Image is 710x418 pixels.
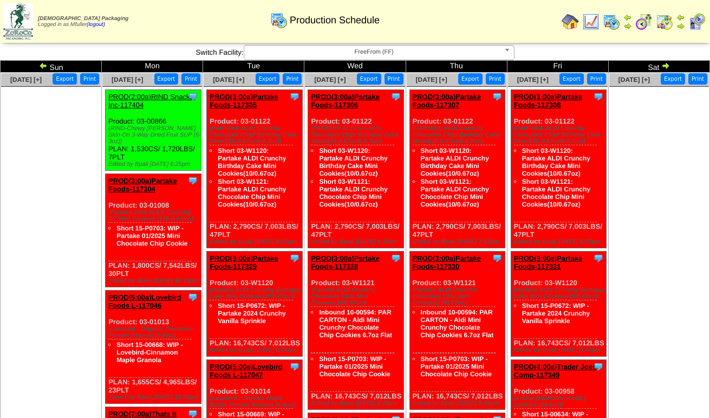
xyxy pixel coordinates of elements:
[38,16,128,22] span: [DEMOGRAPHIC_DATA] Packaging
[514,239,607,245] div: Edited by Bpali [DATE] 6:25pm
[319,308,392,339] a: Inbound 10-00594: PAR CARTON - Aldi Mini Crunchy Chocolate Chip Cookies 6.7oz Flat
[187,91,198,102] img: Tooltip
[511,90,607,248] div: Product: 03-01122 PLAN: 2,790CS / 7,003LBS / 47PLT
[413,287,505,306] div: (Partake ALDI Crunchy Chocolate Chip Mini Cookies(10/0.67oz))
[413,93,481,109] a: PROD(3:00a)Partake Foods-117307
[80,73,99,85] button: Print
[511,252,607,357] div: Product: 03-W1120 PLAN: 16,743CS / 7,012LBS
[289,91,300,102] img: Tooltip
[154,73,179,85] button: Export
[311,287,403,306] div: (Partake ALDI Crunchy Chocolate Chip Mini Cookies(10/0.67oz))
[218,302,285,325] a: Short 15-P0672: WIP - Partake 2024 Crunchy Vanilla Sprinkle
[283,73,302,85] button: Print
[409,90,505,248] div: Product: 03-01122 PLAN: 2,790CS / 7,003LBS / 47PLT
[106,291,201,404] div: Product: 03-01013 PLAN: 1,655CS / 4,965LBS / 23PLT
[314,76,346,83] a: [DATE] [+]
[311,400,403,407] div: Edited by Bpali [DATE] 9:25pm
[409,252,505,410] div: Product: 03-W1121 PLAN: 16,743CS / 7,012LBS
[593,253,604,263] img: Tooltip
[108,209,201,222] div: (Partake 2024 BULK Crunchy CC Mini Cookies (100-0.67oz))
[514,93,582,109] a: PROD(3:00a)Partake Foods-117308
[116,341,183,364] a: Short 15-00668: WIP - Lovebird-Cinnamon Maple Granola
[656,13,673,30] img: calendarinout.gif
[319,147,387,177] a: Short 03-W1120: Partake ALDI Crunchy Birthday Cake Mini Cookies(10/0.67oz)
[311,93,379,109] a: PROD(3:00a)Partake Foods-117306
[210,93,278,109] a: PROD(3:00a)Partake Foods-117305
[676,22,685,30] img: arrowright.gif
[618,76,650,83] span: [DATE] [+]
[514,363,596,379] a: PROD(4:00a)Trader Joes Comp-117349
[623,13,632,22] img: arrowleft.gif
[421,308,494,339] a: Inbound 10-00594: PAR CARTON - Aldi Mini Crunchy Chocolate Chip Cookies 6.7oz Flat
[357,73,381,85] button: Export
[213,76,244,83] a: [DATE] [+]
[3,3,33,40] img: zoroco-logo-small.webp
[10,76,42,83] span: [DATE] [+]
[210,395,302,408] div: (Lovebird - Organic Maple Butter Protein Granola (6-8oz))
[311,125,403,145] div: (PARTAKE ALDI Crunchy Chocolate Chip/ Birthday Cake Mixed(10-0.67oz/6-6.7oz))
[319,178,387,208] a: Short 03-W1121: Partake ALDI Crunchy Chocolate Chip Mini Cookies(10/0.67oz)
[661,73,685,85] button: Export
[688,13,706,30] img: calendarcustomer.gif
[210,254,278,271] a: PROD(3:00a)Partake Foods-117329
[187,292,198,303] img: Tooltip
[270,11,288,29] img: calendarprod.gif
[522,178,590,208] a: Short 03-W1121: Partake ALDI Crunchy Chocolate Chip Mini Cookies(10/0.67oz)
[623,22,632,30] img: arrowright.gif
[514,125,607,145] div: (PARTAKE ALDI Crunchy Chocolate Chip/ Birthday Cake Mixed(10-0.67oz/6-6.7oz))
[106,90,201,171] div: Product: 03-00866 PLAN: 1,530CS / 1,720LBS / 7PLT
[207,90,303,248] div: Product: 03-01122 PLAN: 2,790CS / 7,003LBS / 47PLT
[256,73,280,85] button: Export
[635,13,653,30] img: calendarblend.gif
[218,178,286,208] a: Short 03-W1121: Partake ALDI Crunchy Chocolate Chip Mini Cookies(10/0.67oz)
[308,90,404,248] div: Product: 03-01122 PLAN: 2,790CS / 7,003LBS / 47PLT
[421,355,492,378] a: Short 15-P0703: WIP - Partake 01/2025 Mini Chocolate Chip Cookie
[514,395,607,408] div: (Trader [PERSON_NAME] Cookies (24-6oz))
[289,361,300,372] img: Tooltip
[390,253,401,263] img: Tooltip
[559,73,584,85] button: Export
[413,125,505,145] div: (PARTAKE ALDI Crunchy Chocolate Chip/ Birthday Cake Mixed(10-0.67oz/6-6.7oz))
[311,239,403,245] div: Edited by Bpali [DATE] 6:24pm
[608,61,709,73] td: Sat
[108,394,201,401] div: Edited by Bpali [DATE] 10:33pm
[514,287,607,300] div: (Partake ALDI Crunchy Birthday Cake Mini Cookies(10/0.67oz))
[486,73,505,85] button: Print
[210,363,282,379] a: PROD(5:00a)Lovebird Foods L-117047
[102,61,203,73] td: Mon
[676,13,685,22] img: arrowleft.gif
[517,76,549,83] a: [DATE] [+]
[603,13,620,30] img: calendarprod.gif
[87,22,105,28] a: (logout)
[308,252,404,410] div: Product: 03-W1121 PLAN: 16,743CS / 7,012LBS
[210,287,302,300] div: (Partake ALDI Crunchy Birthday Cake Mini Cookies(10/0.67oz))
[492,253,503,263] img: Tooltip
[53,73,77,85] button: Export
[218,147,286,177] a: Short 03-W1120: Partake ALDI Crunchy Birthday Cake Mini Cookies(10/0.67oz)
[38,16,128,28] span: Logged in as Mfuller
[210,239,302,245] div: Edited by Bpali [DATE] 8:15pm
[385,73,403,85] button: Print
[108,293,181,310] a: PROD(5:00a)Lovebird Foods L-117046
[39,61,48,70] img: arrowleft.gif
[187,175,198,186] img: Tooltip
[593,91,604,102] img: Tooltip
[593,361,604,372] img: Tooltip
[582,13,600,30] img: line_graph.gif
[210,347,302,353] div: Edited by Bpali [DATE] 9:25pm
[108,125,201,145] div: (RIND-Chewy [PERSON_NAME] Skin-On 3-Way Dried Fruit SUP (6-3oz))
[421,147,489,177] a: Short 03-W1120: Partake ALDI Crunchy Birthday Cake Mini Cookies(10/0.67oz)
[661,61,670,70] img: arrowright.gif
[181,73,200,85] button: Print
[416,76,447,83] a: [DATE] [+]
[112,76,143,83] span: [DATE] [+]
[688,73,707,85] button: Print
[108,93,195,109] a: PROD(2:00a)RIND Snacks, Inc-117404
[522,147,590,177] a: Short 03-W1120: Partake ALDI Crunchy Birthday Cake Mini Cookies(10/0.67oz)
[106,174,201,287] div: Product: 03-01008 PLAN: 1,800CS / 7,542LBS / 30PLT
[507,61,608,73] td: Fri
